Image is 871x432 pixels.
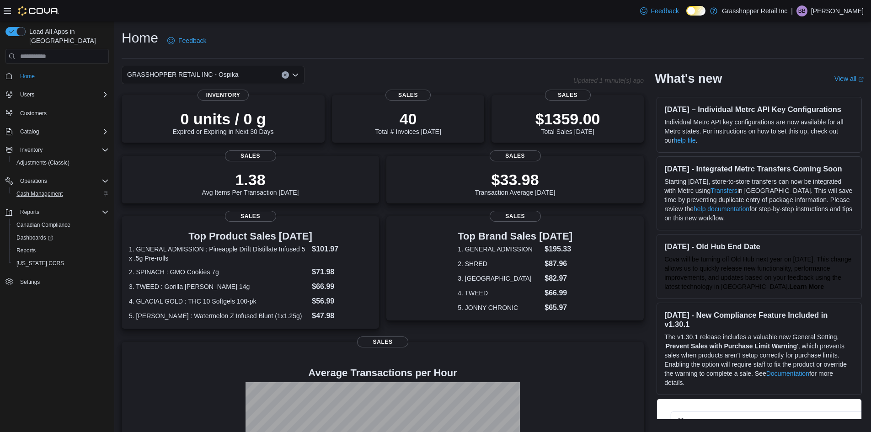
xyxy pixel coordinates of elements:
a: Customers [16,108,50,119]
dt: 1. GENERAL ADMISSION : Pineapple Drift Distillate Infused 5 x .5g Pre-rolls [129,245,308,263]
a: Transfers [711,187,737,194]
dt: 5. JONNY CHRONIC [458,303,541,312]
h3: [DATE] - Integrated Metrc Transfers Coming Soon [664,164,854,173]
button: Inventory [16,144,46,155]
h3: [DATE] - Old Hub End Date [664,242,854,251]
span: Operations [20,177,47,185]
button: Open list of options [292,71,299,79]
span: Cash Management [16,190,63,197]
dd: $101.97 [312,244,372,255]
button: Home [2,69,112,82]
dd: $87.96 [545,258,572,269]
span: Dashboards [13,232,109,243]
button: [US_STATE] CCRS [9,257,112,270]
span: Sales [357,336,408,347]
button: Operations [2,175,112,187]
span: Catalog [20,128,39,135]
a: Feedback [636,2,683,20]
a: Settings [16,277,43,288]
a: Reports [13,245,39,256]
span: Sales [490,211,541,222]
span: Sales [225,211,276,222]
button: Canadian Compliance [9,219,112,231]
p: $33.98 [475,171,556,189]
dd: $65.97 [545,302,572,313]
h3: [DATE] - New Compliance Feature Included in v1.30.1 [664,310,854,329]
button: Users [16,89,38,100]
button: Customers [2,107,112,120]
span: Inventory [198,90,249,101]
a: Documentation [766,370,809,377]
dt: 2. SHRED [458,259,541,268]
button: Inventory [2,144,112,156]
span: Home [16,70,109,81]
h3: Top Brand Sales [DATE] [458,231,572,242]
span: Operations [16,176,109,187]
span: Load All Apps in [GEOGRAPHIC_DATA] [26,27,109,45]
span: Canadian Compliance [13,219,109,230]
dt: 3. TWEED : Gorilla [PERSON_NAME] 14g [129,282,308,291]
h2: What's new [655,71,722,86]
button: Operations [16,176,51,187]
span: Customers [20,110,47,117]
a: View allExternal link [834,75,864,82]
span: Feedback [651,6,679,16]
h3: [DATE] – Individual Metrc API Key Configurations [664,105,854,114]
span: Dashboards [16,234,53,241]
nav: Complex example [5,65,109,312]
p: 0 units / 0 g [173,110,274,128]
span: [US_STATE] CCRS [16,260,64,267]
dd: $47.98 [312,310,372,321]
h1: Home [122,29,158,47]
span: Adjustments (Classic) [13,157,109,168]
button: Users [2,88,112,101]
button: Settings [2,275,112,288]
strong: Learn More [790,283,824,290]
dt: 3. [GEOGRAPHIC_DATA] [458,274,541,283]
dt: 4. GLACIAL GOLD : THC 10 Softgels 100-pk [129,297,308,306]
h4: Average Transactions per Hour [129,368,636,379]
span: Inventory [16,144,109,155]
span: Sales [225,150,276,161]
p: | [791,5,793,16]
span: BB [798,5,806,16]
span: Reports [16,247,36,254]
div: Total # Invoices [DATE] [375,110,441,135]
span: Cash Management [13,188,109,199]
p: Starting [DATE], store-to-store transfers can now be integrated with Metrc using in [GEOGRAPHIC_D... [664,177,854,223]
p: The v1.30.1 release includes a valuable new General Setting, ' ', which prevents sales when produ... [664,332,854,387]
a: Adjustments (Classic) [13,157,73,168]
h3: Top Product Sales [DATE] [129,231,372,242]
div: Avg Items Per Transaction [DATE] [202,171,299,196]
dd: $71.98 [312,267,372,277]
strong: Prevent Sales with Purchase Limit Warning [666,342,797,350]
dd: $56.99 [312,296,372,307]
dd: $195.33 [545,244,572,255]
p: 1.38 [202,171,299,189]
a: [US_STATE] CCRS [13,258,68,269]
dt: 2. SPINACH : GMO Cookies 7g [129,267,308,277]
span: Washington CCRS [13,258,109,269]
span: Cova will be turning off Old Hub next year on [DATE]. This change allows us to quickly release ne... [664,256,851,290]
a: help file [673,137,695,144]
div: Transaction Average [DATE] [475,171,556,196]
span: Settings [20,278,40,286]
button: Catalog [16,126,43,137]
span: Catalog [16,126,109,137]
button: Cash Management [9,187,112,200]
a: Dashboards [9,231,112,244]
span: Reports [16,207,109,218]
span: Inventory [20,146,43,154]
button: Adjustments (Classic) [9,156,112,169]
dd: $82.97 [545,273,572,284]
dt: 1. GENERAL ADMISSION [458,245,541,254]
span: Reports [20,208,39,216]
dt: 4. TWEED [458,288,541,298]
span: Sales [385,90,431,101]
dt: 5. [PERSON_NAME] : Watermelon Z Infused Blunt (1x1.25g) [129,311,308,320]
span: Sales [490,150,541,161]
p: Individual Metrc API key configurations are now available for all Metrc states. For instructions ... [664,117,854,145]
p: 40 [375,110,441,128]
span: Settings [16,276,109,288]
a: Cash Management [13,188,66,199]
